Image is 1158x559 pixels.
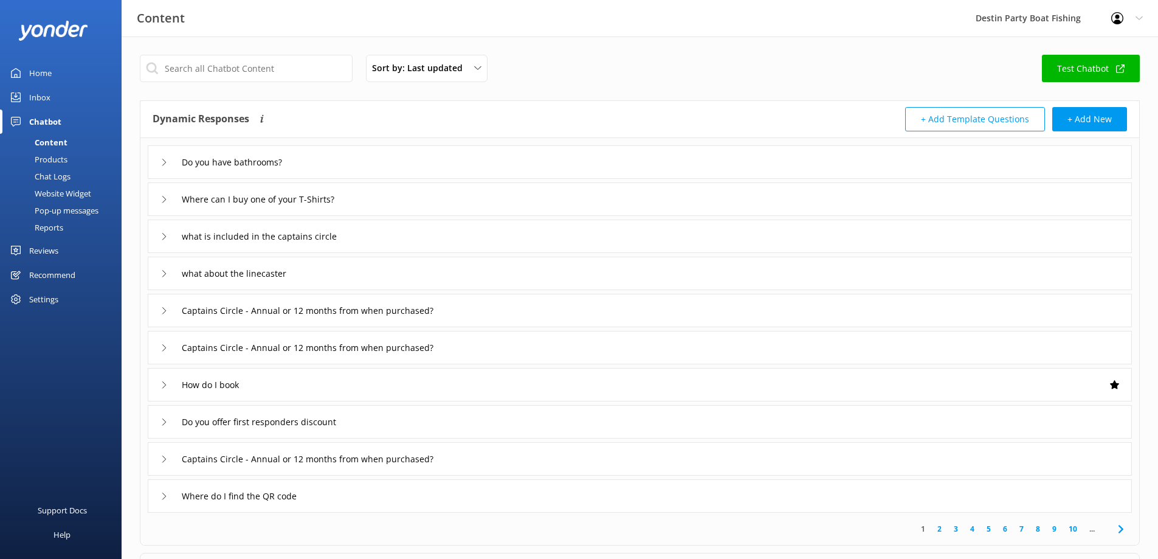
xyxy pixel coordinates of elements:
h4: Dynamic Responses [153,107,249,131]
h3: Content [137,9,185,28]
button: + Add New [1052,107,1127,131]
img: yonder-white-logo.png [18,21,88,41]
div: Recommend [29,263,75,287]
div: Chatbot [29,109,61,134]
div: Home [29,61,52,85]
div: Website Widget [7,185,91,202]
a: Chat Logs [7,168,122,185]
a: Reports [7,219,122,236]
span: ... [1083,523,1101,535]
a: 1 [915,523,931,535]
div: Inbox [29,85,50,109]
button: + Add Template Questions [905,107,1045,131]
div: Chat Logs [7,168,71,185]
a: 8 [1030,523,1046,535]
a: Website Widget [7,185,122,202]
a: 5 [981,523,997,535]
div: Products [7,151,67,168]
div: Reviews [29,238,58,263]
a: 3 [948,523,964,535]
div: Content [7,134,67,151]
a: Products [7,151,122,168]
a: Content [7,134,122,151]
a: 9 [1046,523,1063,535]
a: 6 [997,523,1013,535]
a: 4 [964,523,981,535]
a: 10 [1063,523,1083,535]
a: Pop-up messages [7,202,122,219]
div: Help [53,523,71,547]
div: Reports [7,219,63,236]
div: Pop-up messages [7,202,98,219]
div: Support Docs [38,498,87,523]
a: Test Chatbot [1042,55,1140,82]
a: 2 [931,523,948,535]
span: Sort by: Last updated [372,61,470,75]
a: 7 [1013,523,1030,535]
input: Search all Chatbot Content [140,55,353,82]
div: Settings [29,287,58,311]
